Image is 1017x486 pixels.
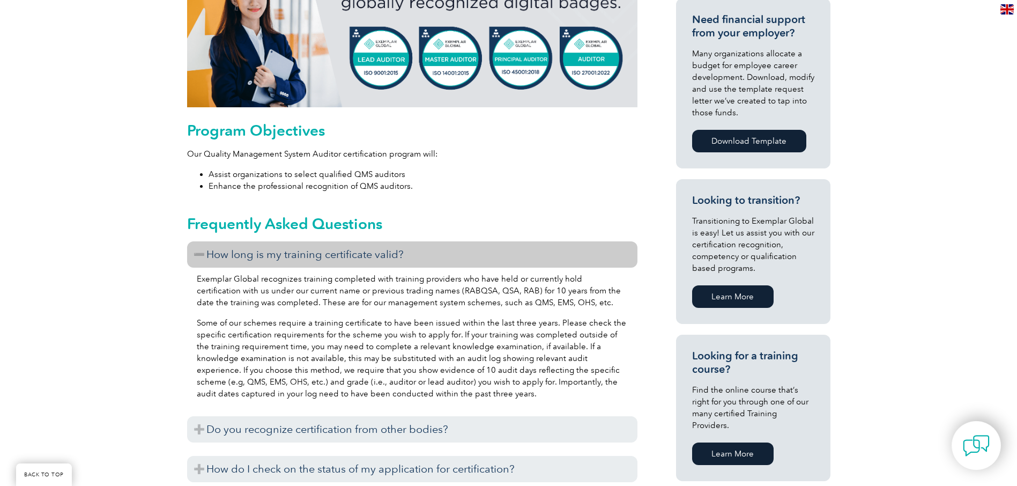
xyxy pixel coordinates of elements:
[692,13,814,40] h3: Need financial support from your employer?
[16,463,72,486] a: BACK TO TOP
[197,317,628,400] p: Some of our schemes require a training certificate to have been issued within the last three year...
[692,194,814,207] h3: Looking to transition?
[187,416,637,443] h3: Do you recognize certification from other bodies?
[692,349,814,376] h3: Looking for a training course?
[692,48,814,119] p: Many organizations allocate a budget for employee career development. Download, modify and use th...
[692,130,806,152] a: Download Template
[187,122,637,139] h2: Program Objectives
[692,215,814,274] p: Transitioning to Exemplar Global is easy! Let us assist you with our certification recognition, c...
[187,215,637,232] h2: Frequently Asked Questions
[692,285,774,308] a: Learn More
[209,168,637,180] li: Assist organizations to select qualified QMS auditors
[692,443,774,465] a: Learn More
[1000,4,1014,14] img: en
[692,384,814,431] p: Find the online course that’s right for you through one of our many certified Training Providers.
[187,456,637,482] h3: How do I check on the status of my application for certification?
[197,273,628,308] p: Exemplar Global recognizes training completed with training providers who have held or currently ...
[209,180,637,192] li: Enhance the professional recognition of QMS auditors.
[187,148,637,160] p: Our Quality Management System Auditor certification program will:
[187,241,637,268] h3: How long is my training certificate valid?
[963,432,990,459] img: contact-chat.png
